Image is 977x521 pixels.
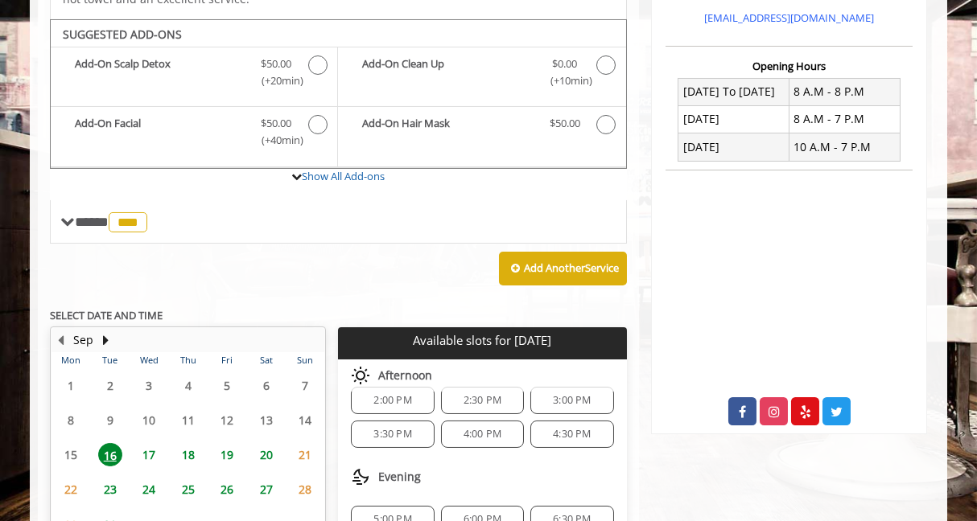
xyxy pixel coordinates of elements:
[552,55,577,72] span: $0.00
[254,443,278,466] span: 20
[59,478,83,501] span: 22
[346,55,617,93] label: Add-On Clean Up
[789,105,900,133] td: 8 A.M - 7 P.M
[208,437,246,472] td: Select day19
[208,352,246,368] th: Fri
[293,478,317,501] span: 28
[678,78,789,105] td: [DATE] To [DATE]
[530,387,613,414] div: 3:00 PM
[215,443,239,466] span: 19
[52,352,90,368] th: Mon
[130,472,168,507] td: Select day24
[351,420,434,448] div: 3:30 PM
[351,366,370,385] img: afternoon slots
[215,478,239,501] span: 26
[168,437,207,472] td: Select day18
[346,115,617,138] label: Add-On Hair Mask
[90,472,129,507] td: Select day23
[293,443,317,466] span: 21
[378,470,421,483] span: Evening
[550,115,580,132] span: $50.00
[50,19,627,169] div: Beard Trim Add-onS
[176,443,200,466] span: 18
[253,132,300,149] span: (+40min )
[253,72,300,89] span: (+20min )
[286,472,325,507] td: Select day28
[441,387,524,414] div: 2:30 PM
[52,472,90,507] td: Select day22
[678,133,789,161] td: [DATE]
[373,428,411,441] span: 3:30 PM
[254,478,278,501] span: 27
[553,394,591,407] span: 3:00 PM
[75,115,245,149] b: Add-On Facial
[789,133,900,161] td: 10 A.M - 7 P.M
[351,467,370,486] img: evening slots
[373,394,411,407] span: 2:00 PM
[464,428,501,441] span: 4:00 PM
[261,55,291,72] span: $50.00
[541,72,588,89] span: (+10min )
[789,78,900,105] td: 8 A.M - 8 P.M
[378,369,432,382] span: Afternoon
[59,115,329,153] label: Add-On Facial
[130,352,168,368] th: Wed
[50,308,163,322] b: SELECT DATE AND TIME
[137,478,161,501] span: 24
[286,437,325,472] td: Select day21
[168,472,207,507] td: Select day25
[499,252,627,285] button: Add AnotherService
[351,387,434,414] div: 2:00 PM
[168,352,207,368] th: Thu
[530,420,613,448] div: 4:30 PM
[59,55,329,93] label: Add-On Scalp Detox
[246,352,285,368] th: Sat
[678,105,789,133] td: [DATE]
[75,55,245,89] b: Add-On Scalp Detox
[176,478,200,501] span: 25
[524,260,619,275] b: Add Another Service
[208,472,246,507] td: Select day26
[74,331,94,349] button: Sep
[464,394,501,407] span: 2:30 PM
[63,27,182,42] b: SUGGESTED ADD-ONS
[704,10,874,25] a: [EMAIL_ADDRESS][DOMAIN_NAME]
[98,443,122,466] span: 16
[100,331,113,349] button: Next Month
[666,60,913,72] h3: Opening Hours
[246,437,285,472] td: Select day20
[344,334,620,347] p: Available slots for [DATE]
[90,437,129,472] td: Select day16
[55,331,68,349] button: Previous Month
[362,115,533,134] b: Add-On Hair Mask
[286,352,325,368] th: Sun
[246,472,285,507] td: Select day27
[137,443,161,466] span: 17
[261,115,291,132] span: $50.00
[553,428,591,441] span: 4:30 PM
[441,420,524,448] div: 4:00 PM
[302,169,385,183] a: Show All Add-ons
[90,352,129,368] th: Tue
[130,437,168,472] td: Select day17
[98,478,122,501] span: 23
[362,55,533,89] b: Add-On Clean Up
